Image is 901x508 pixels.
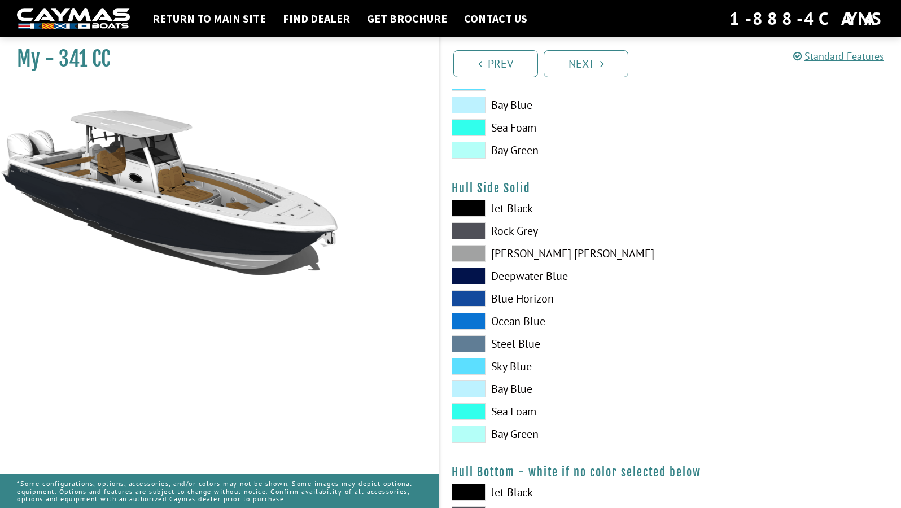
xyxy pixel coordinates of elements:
a: Return to main site [147,11,272,26]
ul: Pagination [450,49,901,77]
label: Bay Blue [452,97,659,113]
a: Find Dealer [277,11,356,26]
label: Ocean Blue [452,313,659,330]
label: Bay Green [452,426,659,443]
h4: Hull Side Solid [452,181,890,195]
label: Blue Horizon [452,290,659,307]
p: *Some configurations, options, accessories, and/or colors may not be shown. Some images may depic... [17,474,422,508]
a: Prev [453,50,538,77]
h4: Hull Bottom - white if no color selected below [452,465,890,479]
a: Next [544,50,628,77]
a: Get Brochure [361,11,453,26]
label: Rock Grey [452,222,659,239]
a: Contact Us [458,11,533,26]
h1: My - 341 CC [17,46,411,72]
label: Sky Blue [452,358,659,375]
label: Sea Foam [452,119,659,136]
label: Jet Black [452,200,659,217]
label: Deepwater Blue [452,268,659,284]
label: Bay Blue [452,380,659,397]
label: [PERSON_NAME] [PERSON_NAME] [452,245,659,262]
label: Steel Blue [452,335,659,352]
label: Jet Black [452,484,659,501]
label: Sea Foam [452,403,659,420]
div: 1-888-4CAYMAS [729,6,884,31]
img: white-logo-c9c8dbefe5ff5ceceb0f0178aa75bf4bb51f6bca0971e226c86eb53dfe498488.png [17,8,130,29]
label: Bay Green [452,142,659,159]
a: Standard Features [793,50,884,63]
